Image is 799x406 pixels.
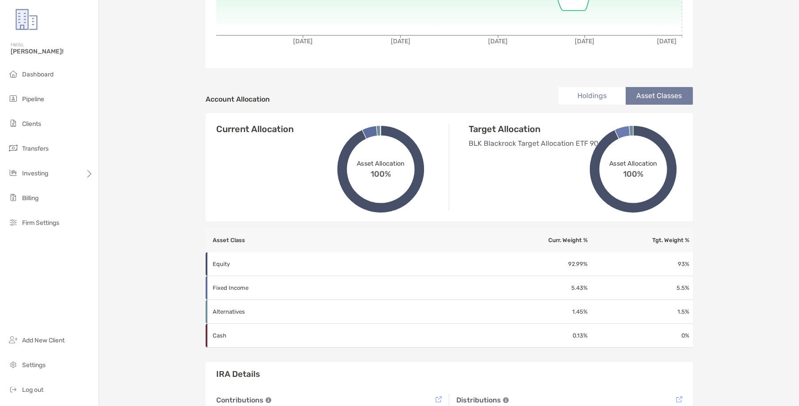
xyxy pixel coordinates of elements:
td: 5.5 % [588,276,692,300]
tspan: [DATE] [390,38,410,45]
tspan: [DATE] [293,38,313,45]
span: Clients [22,120,41,128]
img: Zoe Logo [11,4,42,35]
li: Asset Classes [626,87,693,105]
img: billing icon [8,192,19,203]
img: pipeline icon [8,93,19,104]
td: 92.99 % [490,252,588,276]
span: Asset Allocation [609,159,657,167]
span: [PERSON_NAME]! [11,48,93,55]
p: Equity [213,258,336,269]
h4: Account Allocation [206,95,270,103]
span: 100% [623,167,643,178]
span: Firm Settings [22,219,59,227]
span: 100% [371,167,391,178]
img: firm-settings icon [8,217,19,228]
tspan: [DATE] [657,38,676,45]
img: transfers icon [8,143,19,153]
h3: IRA Details [216,369,682,379]
h4: Current Allocation [216,124,294,134]
td: 1.5 % [588,300,692,324]
div: Contributions [216,395,442,406]
td: 5.43 % [490,276,588,300]
img: clients icon [8,118,19,129]
p: BLK Blackrock Target Allocation ETF 90/10 - Multi-Manager [469,138,606,149]
img: logout icon [8,384,19,395]
img: Tooltip [676,396,682,402]
th: Tgt. Weight % [588,228,692,252]
div: Distributions [456,395,682,406]
th: Asset Class [206,228,490,252]
h4: Target Allocation [469,124,606,134]
img: investing icon [8,167,19,178]
tspan: [DATE] [575,38,594,45]
span: Investing [22,170,48,177]
span: Settings [22,361,46,369]
span: Pipeline [22,95,44,103]
li: Holdings [558,87,626,105]
td: 0.13 % [490,324,588,348]
img: Tooltip [503,397,509,403]
img: Tooltip [436,396,442,402]
span: Transfers [22,145,49,152]
span: Asset Allocation [356,159,405,167]
td: 1.45 % [490,300,588,324]
td: 93 % [588,252,692,276]
p: Cash [213,330,336,341]
img: Tooltip [265,397,271,403]
img: add_new_client icon [8,334,19,345]
span: Add New Client [22,337,65,344]
tspan: [DATE] [488,38,508,45]
span: Dashboard [22,71,54,78]
p: Fixed Income [213,282,336,293]
span: Log out [22,386,43,394]
span: Billing [22,194,38,202]
td: 0 % [588,324,692,348]
th: Curr. Weight % [490,228,588,252]
p: Alternatives [213,306,336,317]
img: settings icon [8,359,19,370]
img: dashboard icon [8,68,19,79]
